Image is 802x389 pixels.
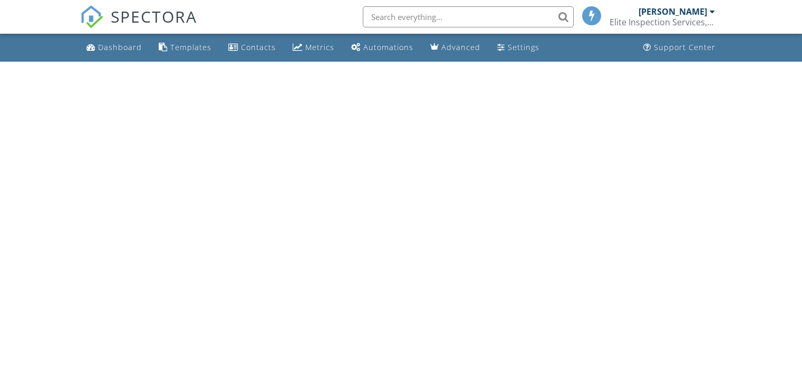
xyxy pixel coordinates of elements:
[639,38,720,57] a: Support Center
[305,42,334,52] div: Metrics
[363,6,574,27] input: Search everything...
[154,38,216,57] a: Templates
[288,38,339,57] a: Metrics
[347,38,418,57] a: Automations (Basic)
[80,5,103,28] img: The Best Home Inspection Software - Spectora
[98,42,142,52] div: Dashboard
[493,38,544,57] a: Settings
[224,38,280,57] a: Contacts
[639,6,707,17] div: [PERSON_NAME]
[241,42,276,52] div: Contacts
[363,42,413,52] div: Automations
[170,42,211,52] div: Templates
[441,42,480,52] div: Advanced
[80,14,197,36] a: SPECTORA
[610,17,715,27] div: Elite Inspection Services, Inc.
[82,38,146,57] a: Dashboard
[654,42,716,52] div: Support Center
[508,42,539,52] div: Settings
[111,5,197,27] span: SPECTORA
[426,38,485,57] a: Advanced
